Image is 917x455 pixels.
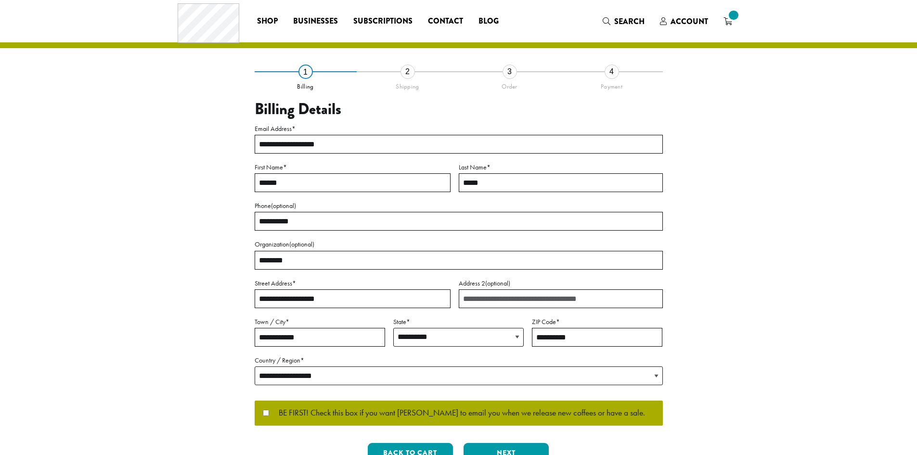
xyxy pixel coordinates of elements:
div: Billing [255,79,357,91]
label: Organization [255,238,663,250]
label: Street Address [255,277,451,289]
span: (optional) [271,201,296,210]
span: Businesses [293,15,338,27]
label: Address 2 [459,277,663,289]
span: Subscriptions [353,15,413,27]
span: Search [614,16,645,27]
label: First Name [255,161,451,173]
div: 1 [298,65,313,79]
span: Contact [428,15,463,27]
div: 3 [503,65,517,79]
span: Shop [257,15,278,27]
span: (optional) [289,240,314,248]
div: Order [459,79,561,91]
label: Town / City [255,316,385,328]
label: ZIP Code [532,316,662,328]
a: Shop [249,13,285,29]
label: State [393,316,524,328]
h3: Billing Details [255,100,663,118]
span: Blog [478,15,499,27]
a: Search [595,13,652,29]
div: 2 [400,65,415,79]
label: Last Name [459,161,663,173]
span: BE FIRST! Check this box if you want [PERSON_NAME] to email you when we release new coffees or ha... [269,409,645,417]
div: Shipping [357,79,459,91]
label: Email Address [255,123,663,135]
div: 4 [605,65,619,79]
span: (optional) [485,279,510,287]
input: BE FIRST! Check this box if you want [PERSON_NAME] to email you when we release new coffees or ha... [263,410,269,416]
div: Payment [561,79,663,91]
span: Account [671,16,708,27]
